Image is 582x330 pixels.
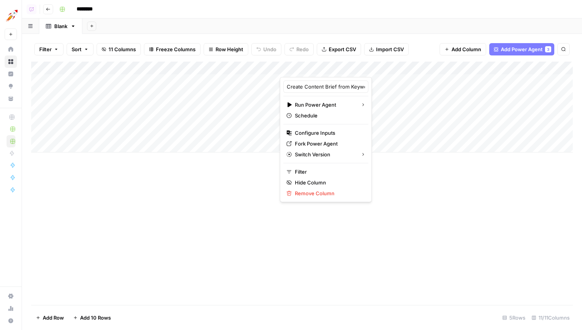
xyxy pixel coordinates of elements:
button: Workspace: Alex Testing [5,6,17,25]
span: Freeze Columns [156,45,196,53]
span: 11 Columns [109,45,136,53]
span: Add 10 Rows [80,314,111,322]
button: Add 10 Rows [69,312,115,324]
span: Export CSV [329,45,356,53]
span: Fork Power Agent [295,140,362,147]
span: Remove Column [295,189,362,197]
span: Row Height [216,45,243,53]
span: 3 [547,46,549,52]
span: Filter [295,168,362,176]
button: Add Power Agent3 [489,43,554,55]
a: Home [5,43,17,55]
a: Insights [5,68,17,80]
img: Alex Testing Logo [5,9,18,23]
button: Redo [284,43,314,55]
span: Filter [39,45,52,53]
span: Add Power Agent [501,45,543,53]
button: Add Row [31,312,69,324]
span: Add Column [452,45,481,53]
a: Your Data [5,92,17,105]
a: Blank [39,18,82,34]
button: 11 Columns [97,43,141,55]
div: Blank [54,22,67,30]
span: Configure Inputs [295,129,362,137]
span: Sort [72,45,82,53]
span: Run Power Agent [295,101,355,109]
button: Row Height [204,43,248,55]
button: Undo [251,43,281,55]
a: Opportunities [5,80,17,92]
button: Add Column [440,43,486,55]
span: Switch Version [295,151,355,158]
button: Export CSV [317,43,361,55]
span: Add Row [43,314,64,322]
span: Import CSV [376,45,404,53]
span: Undo [263,45,276,53]
button: Help + Support [5,315,17,327]
span: Hide Column [295,179,362,186]
div: 11/11 Columns [528,312,573,324]
a: Settings [5,290,17,302]
button: Filter [34,43,64,55]
span: Redo [296,45,309,53]
a: Browse [5,55,17,68]
div: 3 [545,46,551,52]
a: Usage [5,302,17,315]
button: Sort [67,43,94,55]
button: Import CSV [364,43,409,55]
button: Freeze Columns [144,43,201,55]
span: Schedule [295,112,362,119]
div: 5 Rows [499,312,528,324]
